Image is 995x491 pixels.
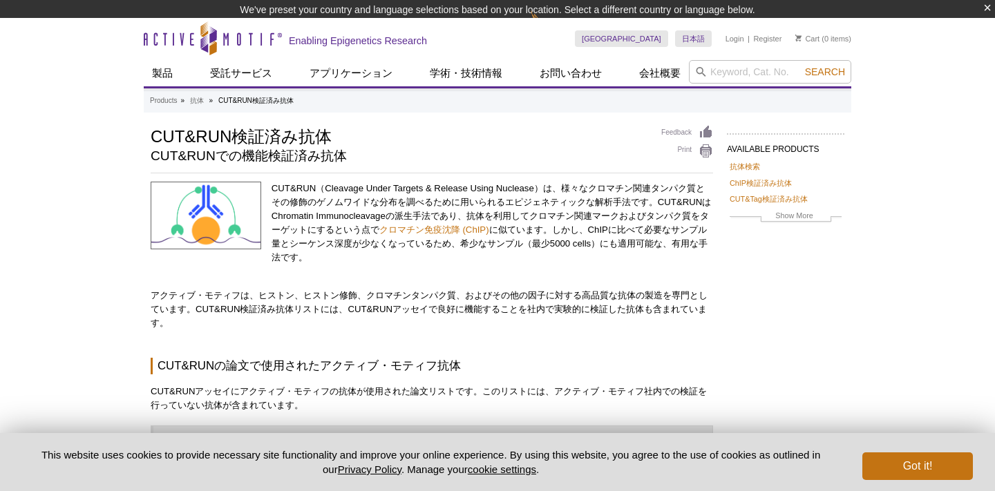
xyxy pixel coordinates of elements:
[202,60,281,86] a: 受託サービス
[22,447,840,476] p: This website uses cookies to provide necessary site functionality and improve your online experie...
[801,66,849,78] button: Search
[468,463,536,475] button: cookie settings
[730,193,808,205] a: CUT&Tag検証済み抗体
[218,97,294,104] li: CUT&RUN検証済み抗体
[753,34,781,44] a: Register
[301,60,401,86] a: アプリケーション
[730,160,760,173] a: 抗体検索
[421,60,511,86] a: 学術・技術情報
[805,66,845,77] span: Search
[689,60,851,84] input: Keyword, Cat. No.
[153,426,712,457] summary: CUT&RUN Publications
[190,95,204,107] a: 抗体
[730,177,792,189] a: ChIP検証済み抗体
[531,60,610,86] a: お問い合わせ
[726,34,744,44] a: Login
[151,182,261,249] img: CUT&Tag
[727,133,844,158] h2: AVAILABLE PRODUCTS
[209,97,214,104] li: »
[531,10,567,43] img: Change Here
[661,125,713,140] a: Feedback
[272,182,713,264] p: CUT&RUN（Cleavage Under Targets & Release Using Nuclease）は、様々なクロマチン関連タンパク質とその修飾のゲノムワイドな分布を調べるために用い...
[795,30,851,47] li: (0 items)
[631,60,689,86] a: 会社概要
[289,35,427,47] h2: Enabling Epigenetics Research
[151,385,713,412] p: CUT&RUNアッセイにアクティブ・モティフの抗体が使用された論文リストです。このリストには、アクティブ・モティフ社内での検証を行っていない抗体が含まれています。
[151,125,647,146] h1: CUT&RUN検証済み抗体
[575,30,668,47] a: [GEOGRAPHIC_DATA]
[862,452,973,480] button: Got it!
[151,358,713,374] h3: CUT&RUNの論文で使用されたアクティブ・モティフ抗体
[795,35,802,41] img: Your Cart
[795,34,819,44] a: Cart
[675,30,712,47] a: 日本語
[150,95,177,107] a: Products
[379,224,489,235] a: クロマチン免疫沈降 (ChIP)
[661,144,713,159] a: Print
[730,209,842,225] a: Show More
[748,30,750,47] li: |
[151,289,713,330] p: アクティブ・モティフは、ヒストン、ヒストン修飾、クロマチンタンパク質、およびその他の因子に対する高品質な抗体の製造を専門としています。CUT&RUN検証済み抗体リストには、CUT&RUNアッセイ...
[144,60,181,86] a: 製品
[180,97,184,104] li: »
[338,463,401,475] a: Privacy Policy
[151,150,647,162] h2: CUT&RUNでの機能検証済み抗体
